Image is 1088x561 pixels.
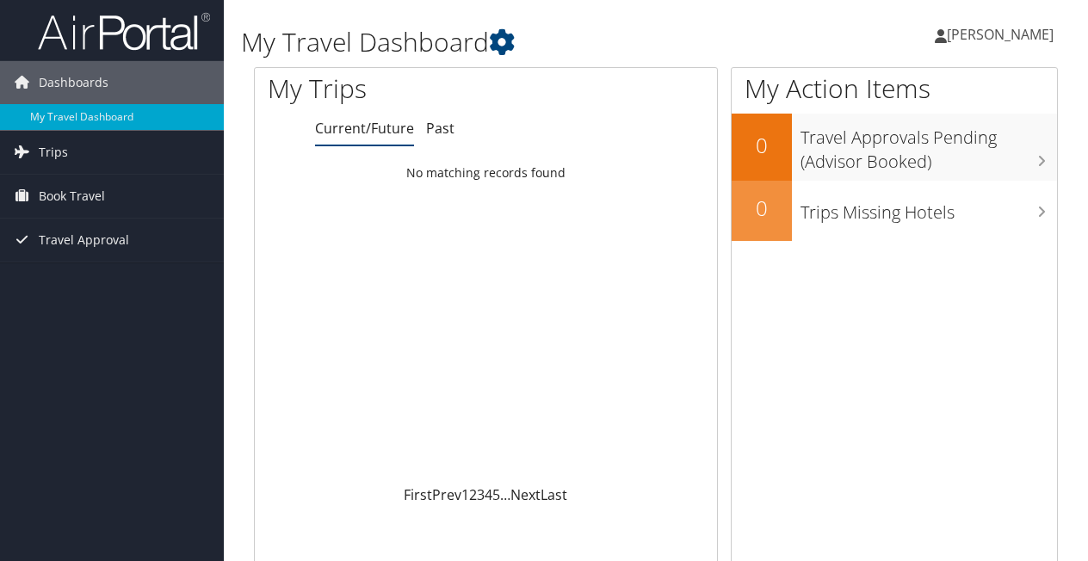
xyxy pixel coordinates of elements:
[510,485,541,504] a: Next
[732,114,1057,180] a: 0Travel Approvals Pending (Advisor Booked)
[541,485,567,504] a: Last
[268,71,511,107] h1: My Trips
[732,194,792,223] h2: 0
[315,119,414,138] a: Current/Future
[732,71,1057,107] h1: My Action Items
[241,24,794,60] h1: My Travel Dashboard
[39,131,68,174] span: Trips
[477,485,485,504] a: 3
[404,485,432,504] a: First
[801,117,1057,174] h3: Travel Approvals Pending (Advisor Booked)
[947,25,1054,44] span: [PERSON_NAME]
[801,192,1057,225] h3: Trips Missing Hotels
[426,119,454,138] a: Past
[469,485,477,504] a: 2
[732,131,792,160] h2: 0
[39,175,105,218] span: Book Travel
[39,219,129,262] span: Travel Approval
[39,61,108,104] span: Dashboards
[255,157,717,188] td: No matching records found
[500,485,510,504] span: …
[492,485,500,504] a: 5
[732,181,1057,241] a: 0Trips Missing Hotels
[461,485,469,504] a: 1
[485,485,492,504] a: 4
[432,485,461,504] a: Prev
[38,11,210,52] img: airportal-logo.png
[935,9,1071,60] a: [PERSON_NAME]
